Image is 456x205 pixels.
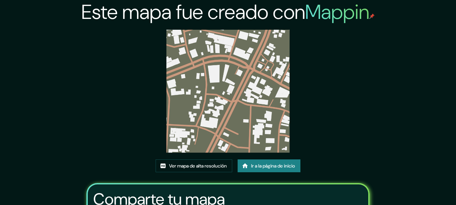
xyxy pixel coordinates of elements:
[156,159,232,172] a: Ver mapa de alta resolución
[251,163,295,169] font: Ir a la página de inicio
[166,30,289,153] img: created-map
[169,163,227,169] font: Ver mapa de alta resolución
[369,14,375,19] img: pin de mapeo
[396,179,449,198] iframe: Lanzador de widgets de ayuda
[238,159,300,172] a: Ir a la página de inicio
